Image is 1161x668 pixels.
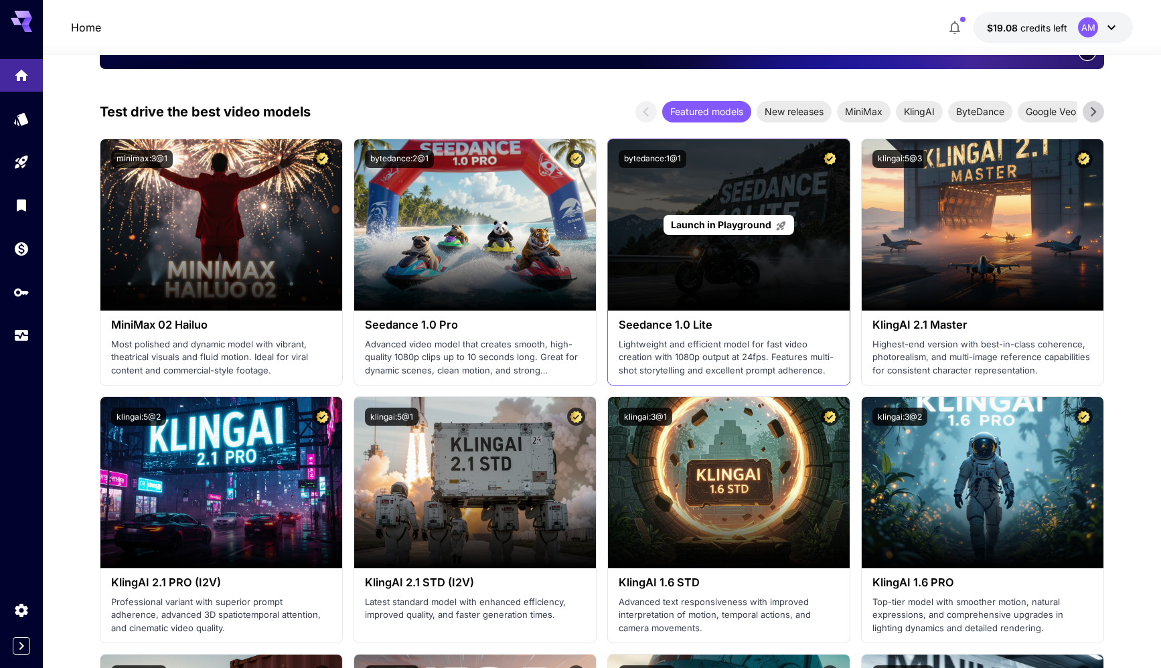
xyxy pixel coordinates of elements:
[100,139,342,311] img: alt
[13,106,29,123] div: Models
[1078,17,1098,37] div: AM
[13,602,29,618] div: Settings
[100,397,342,568] img: alt
[872,150,927,168] button: klingai:5@3
[13,193,29,210] div: Library
[100,102,311,122] p: Test drive the best video models
[1075,150,1093,168] button: Certified Model – Vetted for best performance and includes a commercial license.
[13,327,29,344] div: Usage
[111,150,173,168] button: minimax:3@1
[821,150,839,168] button: Certified Model – Vetted for best performance and includes a commercial license.
[1018,101,1084,122] div: Google Veo
[896,104,943,118] span: KlingAI
[896,101,943,122] div: KlingAI
[662,104,751,118] span: Featured models
[354,397,596,568] img: alt
[619,408,672,426] button: klingai:3@1
[872,576,1093,589] h3: KlingAI 1.6 PRO
[13,284,29,301] div: API Keys
[619,319,839,331] h3: Seedance 1.0 Lite
[71,19,101,35] nav: breadcrumb
[365,319,585,331] h3: Seedance 1.0 Pro
[837,101,891,122] div: MiniMax
[872,596,1093,635] p: Top-tier model with smoother motion, natural expressions, and comprehensive upgrades in lighting ...
[619,596,839,635] p: Advanced text responsiveness with improved interpretation of motion, temporal actions, and camera...
[1020,22,1067,33] span: credits left
[872,338,1093,378] p: Highest-end version with best-in-class coherence, photorealism, and multi-image reference capabil...
[567,408,585,426] button: Certified Model – Vetted for best performance and includes a commercial license.
[821,408,839,426] button: Certified Model – Vetted for best performance and includes a commercial license.
[948,104,1012,118] span: ByteDance
[365,596,585,622] p: Latest standard model with enhanced efficiency, improved quality, and faster generation times.
[987,21,1067,35] div: $19.08181
[619,150,686,168] button: bytedance:1@1
[974,12,1133,43] button: $19.08181AM
[872,408,927,426] button: klingai:3@2
[671,219,771,230] span: Launch in Playground
[872,319,1093,331] h3: KlingAI 2.1 Master
[13,237,29,254] div: Wallet
[365,408,418,426] button: klingai:5@1
[111,596,331,635] p: Professional variant with superior prompt adherence, advanced 3D spatiotemporal attention, and ci...
[619,576,839,589] h3: KlingAI 1.6 STD
[13,154,29,171] div: Playground
[837,104,891,118] span: MiniMax
[862,397,1103,568] img: alt
[948,101,1012,122] div: ByteDance
[862,139,1103,311] img: alt
[662,101,751,122] div: Featured models
[313,150,331,168] button: Certified Model – Vetted for best performance and includes a commercial license.
[1018,104,1084,118] span: Google Veo
[71,19,101,35] a: Home
[757,101,832,122] div: New releases
[1075,408,1093,426] button: Certified Model – Vetted for best performance and includes a commercial license.
[619,338,839,378] p: Lightweight and efficient model for fast video creation with 1080p output at 24fps. Features mult...
[365,338,585,378] p: Advanced video model that creates smooth, high-quality 1080p clips up to 10 seconds long. Great f...
[365,150,434,168] button: bytedance:2@1
[365,576,585,589] h3: KlingAI 2.1 STD (I2V)
[13,637,30,655] button: Expand sidebar
[567,150,585,168] button: Certified Model – Vetted for best performance and includes a commercial license.
[313,408,331,426] button: Certified Model – Vetted for best performance and includes a commercial license.
[354,139,596,311] img: alt
[13,64,29,80] div: Home
[608,397,850,568] img: alt
[111,338,331,378] p: Most polished and dynamic model with vibrant, theatrical visuals and fluid motion. Ideal for vira...
[664,215,794,236] a: Launch in Playground
[111,576,331,589] h3: KlingAI 2.1 PRO (I2V)
[987,22,1020,33] span: $19.08
[111,408,166,426] button: klingai:5@2
[111,319,331,331] h3: MiniMax 02 Hailuo
[757,104,832,118] span: New releases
